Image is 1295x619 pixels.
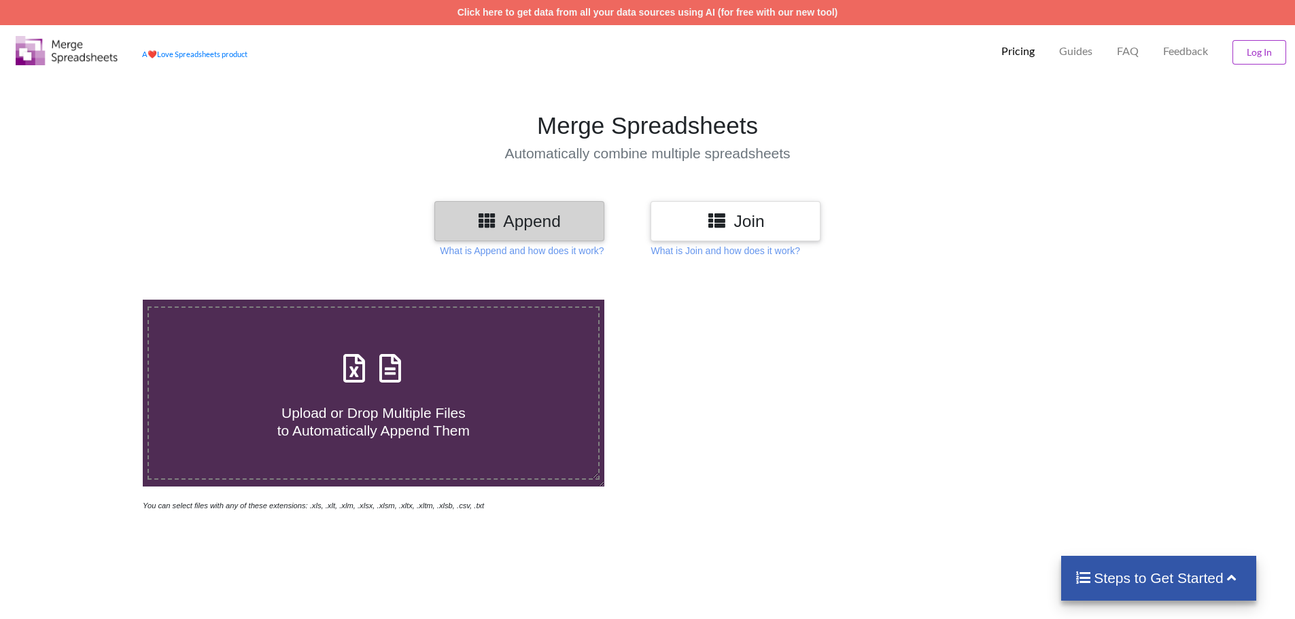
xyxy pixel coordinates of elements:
[143,501,484,510] i: You can select files with any of these extensions: .xls, .xlt, .xlm, .xlsx, .xlsm, .xltx, .xltm, ...
[1232,40,1286,65] button: Log In
[16,36,118,65] img: Logo.png
[148,50,157,58] span: heart
[1075,569,1243,586] h4: Steps to Get Started
[440,244,604,258] p: What is Append and how does it work?
[1001,44,1035,58] p: Pricing
[142,50,247,58] a: AheartLove Spreadsheets product
[1117,44,1139,58] p: FAQ
[1163,46,1208,56] span: Feedback
[1059,44,1092,58] p: Guides
[661,211,810,231] h3: Join
[651,244,799,258] p: What is Join and how does it work?
[445,211,594,231] h3: Append
[457,7,838,18] a: Click here to get data from all your data sources using AI (for free with our new tool)
[277,405,470,438] span: Upload or Drop Multiple Files to Automatically Append Them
